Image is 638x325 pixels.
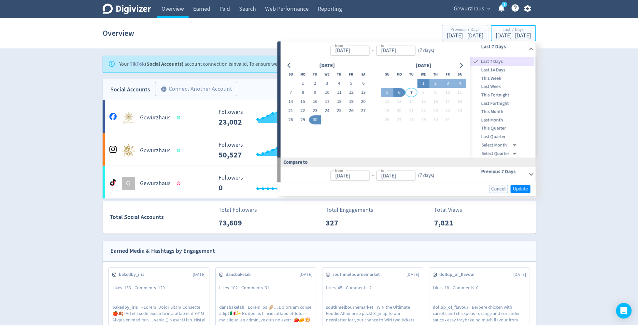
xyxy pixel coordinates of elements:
[297,70,309,79] th: Monday
[309,106,321,115] button: 23
[140,147,171,155] h5: Gewürzhaus
[442,106,454,115] button: 24
[513,271,526,278] span: [DATE]
[338,285,342,291] span: 45
[103,100,536,133] a: Gewürzhaus undefinedGewürzhaus Followers --- Followers 23,082 <1% Engagements 26 Engagements 26 7...
[433,304,526,322] p: Berbère chicken with carrots and chickpeas - orange and coriander sauce • easy traybake, so much ...
[122,144,135,157] img: Gewürzhaus undefined
[369,285,372,291] span: 2
[393,115,405,125] button: 27
[326,304,377,310] span: southmelbournemarket
[430,115,442,125] button: 30
[405,115,417,125] button: 28
[309,97,321,106] button: 16
[369,47,376,54] div: -
[470,124,534,133] div: This Quarter
[417,115,429,125] button: 29
[119,58,485,71] div: Your account connection is invalid . To ensure we can keep your data up-to-date, please reconnect...
[405,88,417,97] button: 7
[456,61,466,70] button: Go to next month
[470,125,534,132] span: This Quarter
[124,285,131,291] span: 133
[470,133,534,140] span: Last Quarter
[470,83,534,90] span: Last Week
[510,185,530,193] button: Update
[430,97,442,106] button: 16
[415,172,434,180] div: ( 7 days )
[345,97,357,106] button: 19
[481,43,526,50] h6: Last 7 Days
[454,106,466,115] button: 25
[381,88,393,97] button: 5
[454,88,466,97] button: 11
[277,158,535,167] div: Compare to
[155,82,237,96] button: Connect Another Account
[453,285,482,291] div: Comments
[470,100,534,107] span: Last Fortnight
[357,79,369,88] button: 6
[345,79,357,88] button: 5
[489,185,508,193] button: Cancel
[470,66,534,74] div: Last 14 Days
[265,285,269,291] span: 31
[297,115,309,125] button: 29
[470,116,534,124] div: Last Month
[454,70,466,79] th: Saturday
[110,212,214,222] div: Total Social Accounts
[442,88,454,97] button: 10
[381,97,393,106] button: 12
[309,70,321,79] th: Tuesday
[482,149,519,158] div: Select Quarter
[442,70,454,79] th: Friday
[393,97,405,106] button: 13
[454,4,484,14] span: Gewurzhaus
[140,114,171,122] h5: Gewürzhaus
[345,70,357,79] th: Friday
[417,97,429,106] button: 15
[326,304,419,322] p: WIN the Ultimate Foodie Affair prize pack! Sign up to our newsletter for your chance to WIN two t...
[103,133,536,166] a: Gewürzhaus undefinedGewürzhaus Followers --- Followers 50,527 <1% Engagements 301 Engagements 301...
[434,206,472,214] p: Total Views
[430,88,442,97] button: 9
[357,88,369,97] button: 13
[430,106,442,115] button: 23
[491,25,536,41] button: Last 7 Days[DATE]- [DATE]
[454,79,466,88] button: 4
[417,70,429,79] th: Wednesday
[140,180,171,187] h5: Gewürzhaus
[470,67,534,74] span: Last 14 Days
[226,271,254,278] span: dansbakelab
[297,88,309,97] button: 8
[357,70,369,79] th: Saturday
[285,97,297,106] button: 14
[470,108,534,116] div: This Month
[439,271,478,278] span: dollop_of_flavour
[112,304,141,310] span: bakedby_iris
[297,79,309,88] button: 1
[496,33,531,39] div: [DATE] - [DATE]
[333,97,345,106] button: 18
[405,97,417,106] button: 14
[215,142,313,159] svg: Followers ---
[430,70,442,79] th: Thursday
[280,57,535,158] div: from-to(7 days)Last 7 Days
[381,115,393,125] button: 26
[405,106,417,115] button: 21
[333,106,345,115] button: 25
[369,172,376,180] div: -
[442,97,454,106] button: 17
[335,168,343,173] label: from
[321,97,333,106] button: 17
[470,99,534,108] div: Last Fortnight
[442,79,454,88] button: 3
[321,88,333,97] button: 10
[219,304,248,310] span: dansbakelab
[470,75,534,82] span: This Week
[326,206,373,214] p: Total Engagements
[433,304,472,310] span: dollop_of_flavour
[285,115,297,125] button: 28
[470,91,534,99] span: This Fortnight
[381,106,393,115] button: 19
[417,88,429,97] button: 8
[161,86,167,92] span: add_circle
